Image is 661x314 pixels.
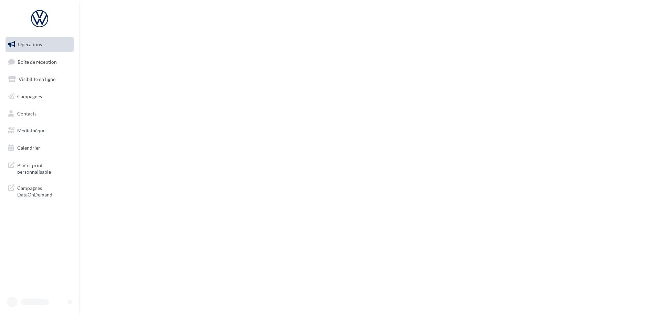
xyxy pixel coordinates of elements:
span: Campagnes DataOnDemand [17,183,71,198]
a: PLV et print personnalisable [4,158,75,178]
span: Visibilité en ligne [19,76,55,82]
a: Médiathèque [4,123,75,138]
a: Campagnes DataOnDemand [4,181,75,201]
span: Campagnes [17,93,42,99]
a: Contacts [4,107,75,121]
span: Opérations [18,41,42,47]
span: Boîte de réception [18,59,57,64]
a: Campagnes [4,89,75,104]
a: Opérations [4,37,75,52]
span: Calendrier [17,145,40,151]
span: Médiathèque [17,128,45,133]
a: Calendrier [4,141,75,155]
span: PLV et print personnalisable [17,161,71,175]
span: Contacts [17,110,36,116]
a: Boîte de réception [4,54,75,69]
a: Visibilité en ligne [4,72,75,87]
